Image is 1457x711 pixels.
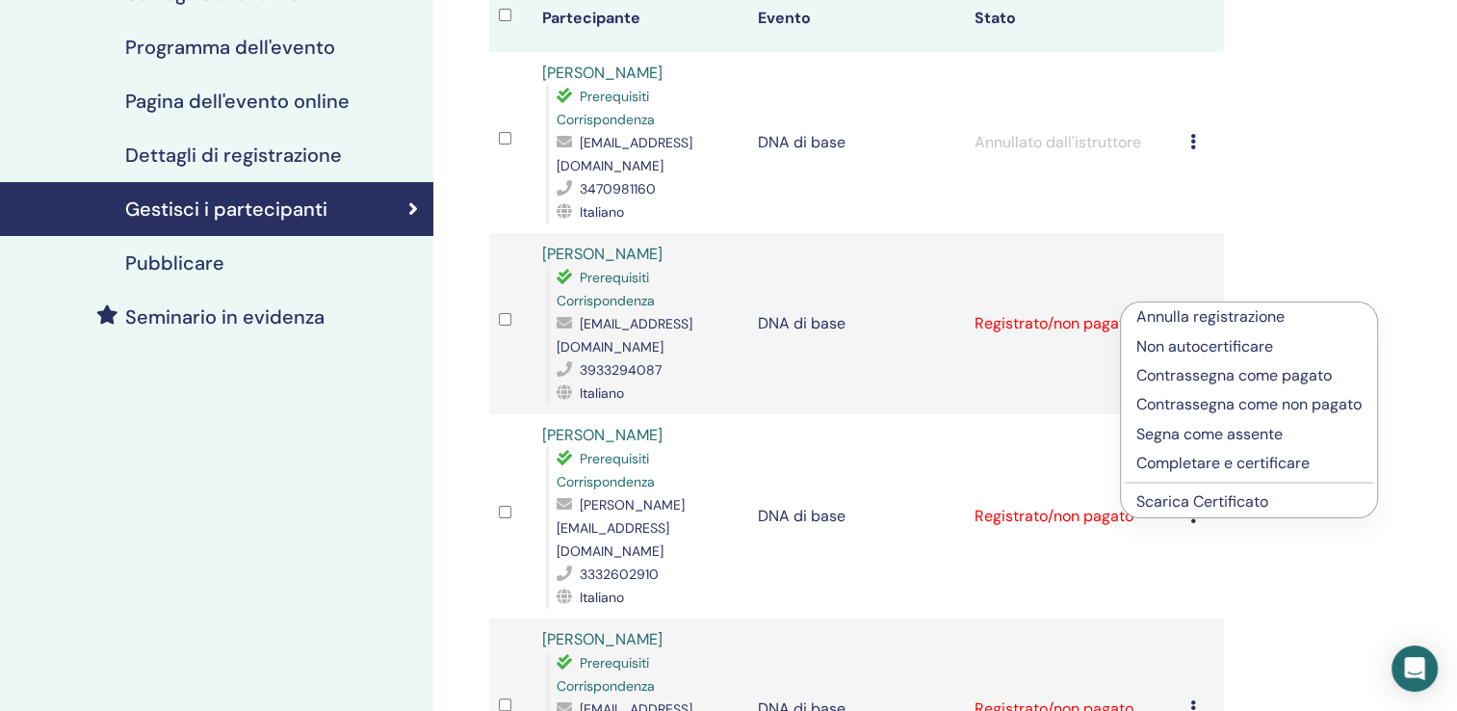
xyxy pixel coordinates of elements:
[125,36,335,59] h4: Programma dell'evento
[557,315,692,355] span: [EMAIL_ADDRESS][DOMAIN_NAME]
[1136,423,1362,446] p: Segna come assente
[580,203,624,221] span: Italiano
[557,654,655,695] span: Prerequisiti Corrispondenza
[557,88,655,128] span: Prerequisiti Corrispondenza
[1392,645,1438,692] div: Apri Intercom Messenger
[542,425,663,445] a: [PERSON_NAME]
[1136,393,1362,416] p: Contrassegna come non pagato
[580,180,656,197] span: 3470981160
[748,233,964,414] td: DNA di base
[125,144,342,167] h4: Dettagli di registrazione
[125,251,224,275] h4: Pubblicare
[125,305,325,329] h4: Seminario in evidenza
[557,134,692,174] span: [EMAIL_ADDRESS][DOMAIN_NAME]
[1136,364,1362,387] p: Contrassegna come pagato
[748,414,964,619] td: DNA di base
[748,52,964,233] td: DNA di base
[580,384,624,402] span: Italiano
[1136,452,1362,475] p: Completare e certificare
[125,90,350,113] h4: Pagina dell'evento online
[580,589,624,606] span: Italiano
[557,450,655,490] span: Prerequisiti Corrispondenza
[580,361,662,379] span: 3933294087
[542,63,663,83] a: [PERSON_NAME]
[557,269,655,309] span: Prerequisiti Corrispondenza
[542,629,663,649] a: [PERSON_NAME]
[1136,335,1362,358] p: Non autocertificare
[1136,491,1268,512] a: Scarica Certificato
[542,244,663,264] a: [PERSON_NAME]
[125,197,327,221] h4: Gestisci i partecipanti
[580,566,659,583] span: 3332602910
[1136,305,1362,329] p: Annulla registrazione
[557,496,685,560] span: [PERSON_NAME][EMAIL_ADDRESS][DOMAIN_NAME]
